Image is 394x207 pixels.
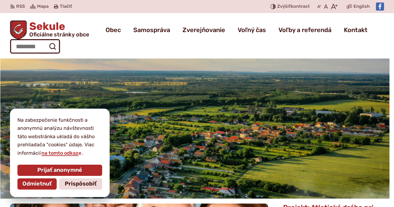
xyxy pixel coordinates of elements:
[344,21,368,39] a: Kontakt
[60,4,72,9] span: Tlačiť
[277,4,291,9] span: Zvýšiť
[10,21,89,39] a: Logo Sekule, prejsť na domovskú stránku.
[37,167,82,174] span: Prijať anonymné
[29,32,89,37] span: Oficiálne stránky obce
[17,178,57,190] button: Odmietnuť
[37,3,49,10] span: Mapa
[352,3,371,10] a: English
[59,178,102,190] button: Prispôsobiť
[183,21,225,39] a: Zverejňovanie
[376,2,384,11] img: Prejsť na Facebook stránku
[10,21,27,39] img: Prejsť na domovskú stránku
[41,150,82,156] a: na tomto odkaze
[106,21,121,39] a: Obec
[17,116,102,157] p: Na zabezpečenie funkčnosti a anonymnú analýzu návštevnosti táto webstránka ukladá do vášho prehli...
[277,4,310,9] span: kontrast
[22,181,52,187] span: Odmietnuť
[16,3,25,10] span: RSS
[278,21,331,39] a: Voľby a referendá
[238,21,266,39] a: Voľný čas
[354,3,370,10] span: English
[17,165,102,176] button: Prijať anonymné
[27,21,89,37] h1: Sekule
[65,181,97,187] span: Prispôsobiť
[133,21,170,39] a: Samospráva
